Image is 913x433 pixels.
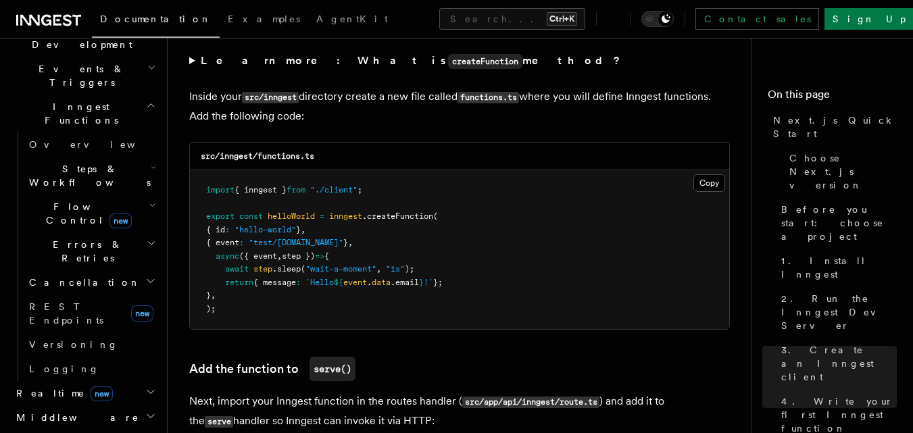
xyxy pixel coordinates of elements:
[376,264,381,274] span: ,
[92,4,220,38] a: Documentation
[773,113,897,141] span: Next.js Quick Start
[91,386,113,401] span: new
[220,4,308,36] a: Examples
[24,276,141,289] span: Cancellation
[189,392,730,431] p: Next, import your Inngest function in the routes handler ( ) and add it to the handler so Inngest...
[11,24,147,51] span: Local Development
[11,62,147,89] span: Events & Triggers
[296,278,301,287] span: :
[424,278,433,287] span: !`
[693,174,725,192] button: Copy
[768,108,897,146] a: Next.js Quick Start
[225,278,253,287] span: return
[386,264,405,274] span: "1s"
[391,278,419,287] span: .email
[301,225,305,234] span: ,
[439,8,585,30] button: Search...Ctrl+K
[24,295,159,332] a: REST Endpointsnew
[11,411,139,424] span: Middleware
[249,238,343,247] span: "test/[DOMAIN_NAME]"
[253,278,296,287] span: { message
[201,54,623,67] strong: Learn more: What is method?
[11,132,159,381] div: Inngest Functions
[189,51,730,71] summary: Learn more: What iscreateFunctionmethod?
[206,290,211,300] span: }
[24,200,149,227] span: Flow Control
[305,264,376,274] span: "wait-a-moment"
[277,251,282,261] span: ,
[24,157,159,195] button: Steps & Workflows
[287,185,305,195] span: from
[362,211,433,221] span: .createFunction
[310,185,357,195] span: "./client"
[547,12,577,26] kbd: Ctrl+K
[205,416,233,428] code: serve
[315,251,324,261] span: =>
[225,264,249,274] span: await
[296,225,301,234] span: }
[448,54,522,69] code: createFunction
[11,100,146,127] span: Inngest Functions
[357,185,362,195] span: ;
[225,225,230,234] span: :
[784,146,897,197] a: Choose Next.js version
[343,278,367,287] span: event
[776,338,897,389] a: 3. Create an Inngest client
[310,357,355,381] code: serve()
[109,213,132,228] span: new
[343,238,348,247] span: }
[272,264,301,274] span: .sleep
[29,363,99,374] span: Logging
[695,8,819,30] a: Contact sales
[24,195,159,232] button: Flow Controlnew
[253,264,272,274] span: step
[201,151,314,161] code: src/inngest/functions.ts
[189,87,730,126] p: Inside your directory create a new file called where you will define Inngest functions. Add the f...
[329,211,362,221] span: inngest
[458,92,519,103] code: functions.ts
[216,251,239,261] span: async
[367,278,372,287] span: .
[24,238,147,265] span: Errors & Retries
[789,151,897,192] span: Choose Next.js version
[641,11,674,27] button: Toggle dark mode
[348,238,353,247] span: ,
[189,357,355,381] a: Add the function toserve()
[29,301,103,326] span: REST Endpoints
[235,225,296,234] span: "hello-world"
[24,232,159,270] button: Errors & Retries
[419,278,424,287] span: }
[320,211,324,221] span: =
[334,278,343,287] span: ${
[324,251,329,261] span: {
[433,278,443,287] span: };
[24,162,151,189] span: Steps & Workflows
[781,292,897,332] span: 2. Run the Inngest Dev Server
[29,139,168,150] span: Overview
[206,225,225,234] span: { id
[239,251,277,261] span: ({ event
[462,397,599,408] code: src/app/api/inngest/route.ts
[29,339,118,350] span: Versioning
[206,185,235,195] span: import
[301,264,305,274] span: (
[316,14,388,24] span: AgentKit
[372,278,391,287] span: data
[228,14,300,24] span: Examples
[131,305,153,322] span: new
[24,270,159,295] button: Cancellation
[24,357,159,381] a: Logging
[781,254,897,281] span: 1. Install Inngest
[11,386,113,400] span: Realtime
[433,211,438,221] span: (
[776,249,897,286] a: 1. Install Inngest
[282,251,315,261] span: step })
[239,211,263,221] span: const
[24,132,159,157] a: Overview
[239,238,244,247] span: :
[100,14,212,24] span: Documentation
[235,185,287,195] span: { inngest }
[781,343,897,384] span: 3. Create an Inngest client
[11,405,159,430] button: Middleware
[242,92,299,103] code: src/inngest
